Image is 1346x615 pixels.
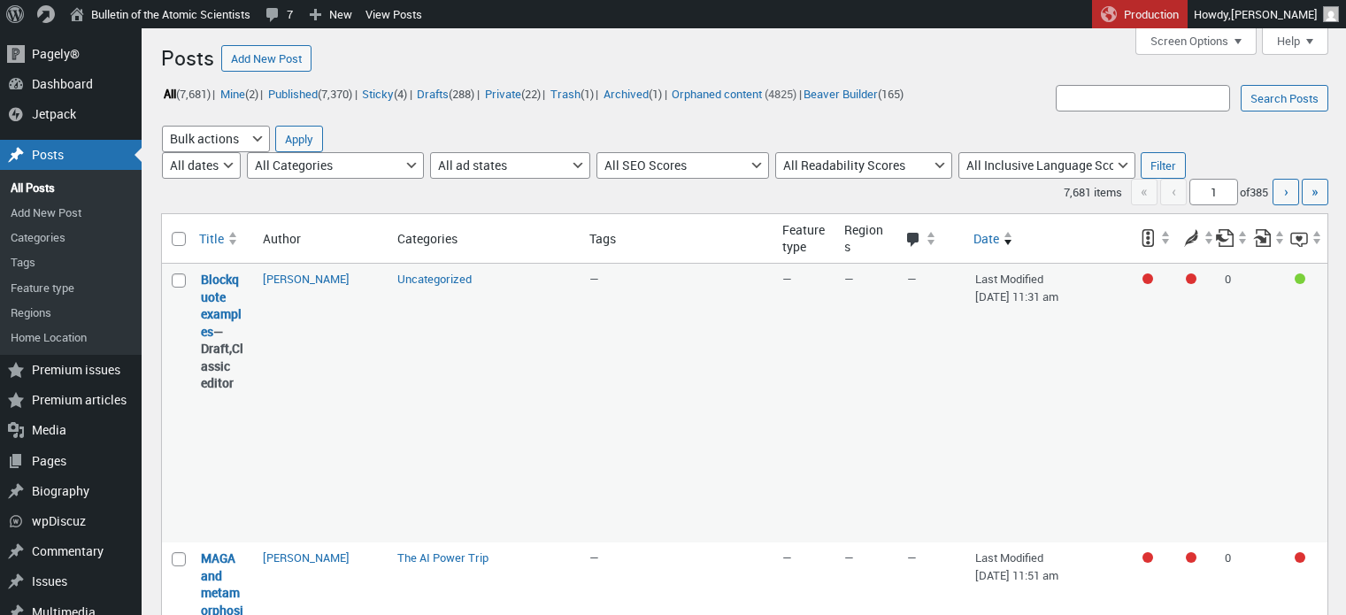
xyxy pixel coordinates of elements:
div: Focus keyphrase not set [1142,552,1153,563]
span: ‹ [1160,179,1187,205]
a: SEO score [1129,222,1172,254]
a: Last page [1302,179,1328,205]
input: Filter [1141,152,1186,179]
a: Published(7,370) [265,83,354,104]
span: Date [973,230,999,248]
li: | [548,82,598,105]
span: (7,370) [318,86,352,102]
a: Add New Post [221,45,312,72]
a: Next page [1273,179,1299,205]
th: Tags [581,214,773,264]
span: — [907,271,917,287]
span: — [844,271,854,287]
span: Comments [905,232,922,250]
a: Private(22) [482,83,542,104]
li: | [360,82,412,105]
td: 0 [1216,264,1253,542]
span: Title [199,230,224,248]
a: The AI Power Trip [397,550,488,565]
a: “Blockquote examples” (Edit) [201,271,242,340]
strong: — [201,271,245,392]
th: Feature type [773,214,835,264]
span: of [1240,184,1270,200]
td: Last Modified [DATE] 11:31 am [966,264,1129,542]
a: Archived(1) [601,83,664,104]
li: | [161,82,215,105]
li: | [265,82,357,105]
a: Drafts(288) [415,83,477,104]
span: (2) [245,86,258,102]
a: Trash(1) [548,83,596,104]
li: | [415,82,480,105]
a: Readability score [1173,222,1215,254]
a: Outgoing internal links [1216,222,1249,254]
span: « [1131,179,1158,205]
span: › [1284,181,1288,201]
span: — [907,550,917,565]
a: Orphaned content [670,83,765,104]
span: (22) [521,86,541,102]
span: 7,681 items [1064,184,1122,200]
div: Needs improvement [1186,552,1196,563]
button: Screen Options [1135,28,1257,55]
div: Focus keyphrase not set [1142,273,1153,284]
button: Help [1262,28,1328,55]
h1: Posts [161,37,214,75]
ul: | [161,82,906,105]
span: (288) [449,86,474,102]
span: — [782,550,792,565]
a: Date [966,223,1129,255]
span: (7,681) [176,86,211,102]
a: All(7,681) [161,83,212,104]
span: — [844,550,854,565]
a: Received internal links [1253,222,1286,254]
a: [PERSON_NAME] [263,550,350,565]
li: | [218,82,263,105]
span: (4) [394,86,407,102]
span: — [782,271,792,287]
span: » [1311,181,1319,201]
th: Regions [835,214,897,264]
a: Sticky(4) [360,83,410,104]
span: Classic editor [201,340,243,391]
li: | [482,82,545,105]
span: — [589,550,599,565]
span: 385 [1250,184,1268,200]
th: Categories [388,214,581,264]
div: Needs improvement [1186,273,1196,284]
a: Comments Sort ascending. [898,223,966,255]
span: [PERSON_NAME] [1231,6,1318,22]
input: Apply [275,126,323,152]
a: Uncategorized [397,271,472,287]
li: (4825) [670,82,796,105]
a: Title Sort ascending. [192,223,254,255]
span: (1) [581,86,594,102]
a: Inclusive language score [1290,222,1323,254]
input: Search Posts [1241,85,1328,111]
span: Draft, [201,340,232,357]
li: | [601,82,666,105]
a: Beaver Builder(165) [802,83,906,104]
div: Good [1295,273,1305,284]
span: (1) [649,86,662,102]
span: (165) [878,86,904,102]
a: [PERSON_NAME] [263,271,350,287]
span: — [589,271,599,287]
th: Author [254,214,388,264]
a: Mine(2) [218,83,260,104]
div: Needs improvement [1295,552,1305,563]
